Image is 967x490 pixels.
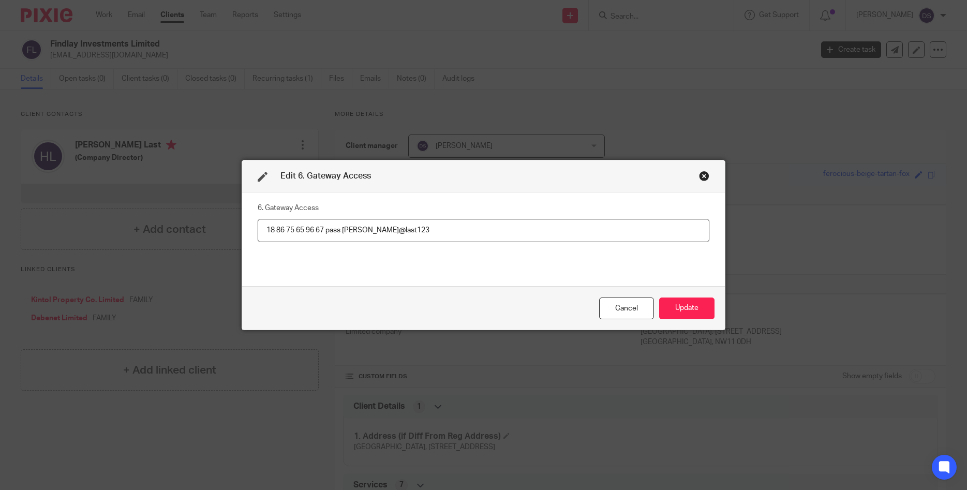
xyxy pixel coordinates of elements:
label: 6. Gateway Access [258,203,319,213]
button: Update [659,298,715,320]
div: Close this dialog window [599,298,654,320]
span: Edit 6. Gateway Access [280,172,371,180]
input: 6. Gateway Access [258,219,709,242]
div: Close this dialog window [699,171,709,181]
